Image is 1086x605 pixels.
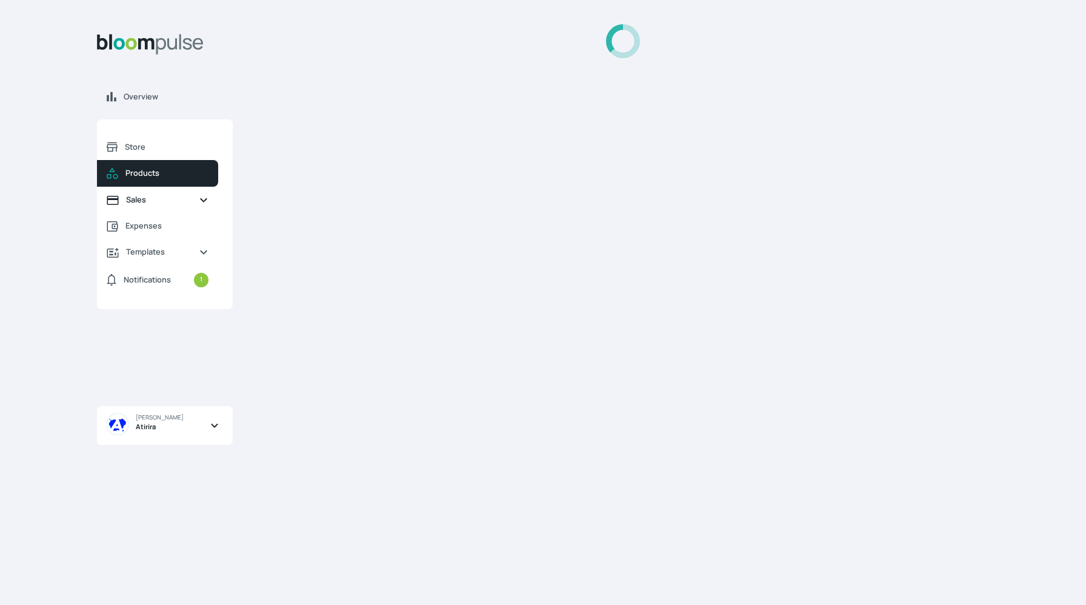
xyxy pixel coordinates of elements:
[125,167,208,179] span: Products
[97,266,218,295] a: Notifications1
[97,134,218,160] a: Store
[97,213,218,239] a: Expenses
[97,187,218,213] a: Sales
[125,141,208,153] span: Store
[194,273,208,287] small: 1
[97,160,218,187] a: Products
[97,24,233,590] aside: Sidebar
[136,422,156,432] span: Atirira
[124,274,171,286] span: Notifications
[136,413,184,422] span: [PERSON_NAME]
[97,239,218,265] a: Templates
[124,91,223,102] span: Overview
[126,246,189,258] span: Templates
[97,34,204,55] img: Bloom Logo
[125,220,208,232] span: Expenses
[97,84,233,110] a: Overview
[126,194,189,206] span: Sales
